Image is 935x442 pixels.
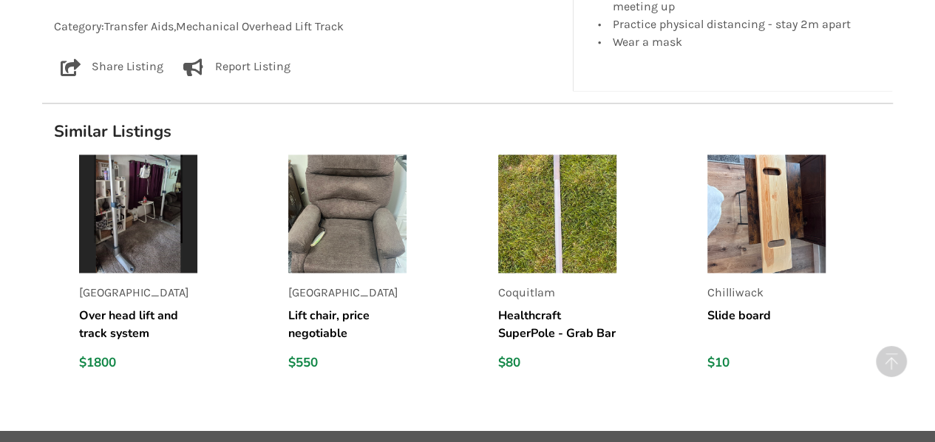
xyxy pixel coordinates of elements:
img: listing [707,154,826,273]
a: listingCoquitlamHealthcraft SuperPole - Grab Bar - Stand Assit$80 [498,154,684,383]
p: Chilliwack [707,285,826,302]
h5: Slide board [707,307,826,342]
img: listing [79,154,197,273]
div: $1800 [79,354,197,370]
p: Share Listing [92,58,163,76]
div: $80 [498,354,616,370]
div: Wear a mask [612,33,862,48]
p: [GEOGRAPHIC_DATA] [79,285,197,302]
a: listing[GEOGRAPHIC_DATA]Over head lift and track system$1800 [79,154,265,383]
p: Report Listing [215,58,290,76]
h5: Lift chair, price negotiable [288,307,407,342]
div: Practice physical distancing - stay 2m apart [612,15,862,33]
p: Category: Transfer Aids , Mechanical Overhead Lift Track [54,18,562,35]
a: listingChilliwackSlide board$10 [707,154,893,383]
img: listing [498,154,616,273]
img: listing [288,154,407,273]
p: [GEOGRAPHIC_DATA] [288,285,407,302]
h5: Over head lift and track system [79,307,197,342]
h1: Similar Listings [42,121,893,142]
p: Coquitlam [498,285,616,302]
a: listing[GEOGRAPHIC_DATA]Lift chair, price negotiable$550 [288,154,474,383]
div: $550 [288,354,407,370]
h5: Healthcraft SuperPole - Grab Bar - Stand Assit [498,307,616,342]
div: $10 [707,354,826,370]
